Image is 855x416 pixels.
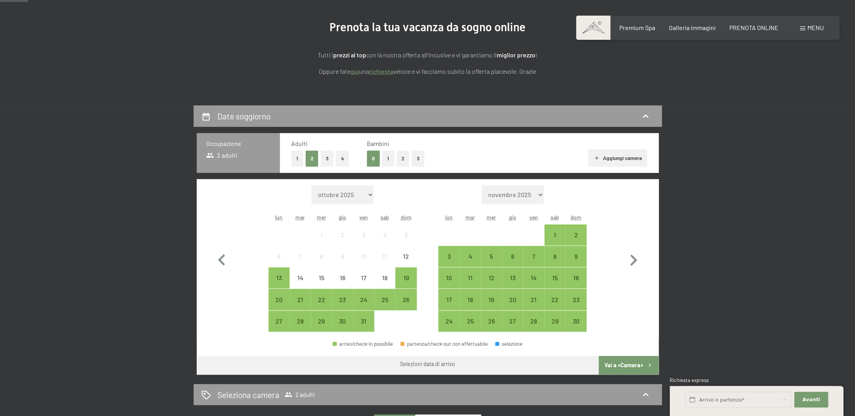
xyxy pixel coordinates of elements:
div: arrivo/check-in possibile [565,224,587,245]
div: 7 [524,253,543,273]
div: arrivo/check-in possibile [565,289,587,310]
div: 17 [439,297,459,316]
div: 23 [566,297,586,316]
div: Tue Nov 04 2025 [460,246,481,267]
abbr: venerdì [530,214,538,220]
div: Thu Oct 16 2025 [332,267,353,288]
div: Sun Oct 12 2025 [395,246,416,267]
div: 20 [269,297,289,316]
div: Wed Oct 15 2025 [311,267,332,288]
div: arrivo/check-in possibile [332,311,353,332]
div: arrivo/check-in possibile [374,289,395,310]
div: arrivo/check-in possibile [332,289,353,310]
div: Wed Oct 08 2025 [311,246,332,267]
div: arrivo/check-in possibile [353,311,374,332]
abbr: lunedì [445,214,453,220]
div: Thu Nov 13 2025 [502,267,523,288]
abbr: mercoledì [316,214,326,220]
div: 2 [566,232,586,251]
div: 15 [545,275,565,294]
button: 2 [396,151,409,167]
button: Mese precedente [210,185,233,332]
div: Wed Nov 12 2025 [481,267,502,288]
div: arrivo/check-in possibile [395,289,416,310]
div: Sat Oct 11 2025 [374,246,395,267]
div: arrivo/check-in possibile [311,289,332,310]
div: Sat Nov 15 2025 [544,267,565,288]
div: partenza/check-out non effettuabile [400,341,488,347]
div: 10 [354,253,373,273]
div: Thu Oct 30 2025 [332,311,353,332]
div: Mon Nov 24 2025 [438,311,459,332]
h2: Date soggiorno [217,111,270,121]
div: 30 [566,318,586,338]
h2: Seleziona camera [217,389,279,400]
div: arrivo/check-in non effettuabile [290,267,311,288]
div: Sun Oct 19 2025 [395,267,416,288]
div: Tue Oct 21 2025 [290,289,311,310]
div: Mon Oct 13 2025 [268,267,290,288]
div: 7 [290,253,310,273]
span: Avanti [802,396,820,403]
div: Sun Oct 05 2025 [395,224,416,245]
div: arrivo/check-in non effettuabile [332,267,353,288]
div: arrivo/check-in possibile [460,289,481,310]
button: Avanti [794,392,828,408]
button: 1 [382,151,394,167]
div: 6 [269,253,289,273]
div: arrivo/check-in possibile [438,289,459,310]
div: Thu Oct 23 2025 [332,289,353,310]
abbr: domenica [571,214,581,220]
div: 16 [566,275,586,294]
div: 22 [311,297,331,316]
div: 16 [333,275,352,294]
div: 14 [524,275,543,294]
button: 4 [336,151,349,167]
div: Tue Nov 25 2025 [460,311,481,332]
div: arrivo/check-in possibile [544,246,565,267]
div: arrivo/check-in possibile [502,311,523,332]
div: arrivo/check-in non effettuabile [395,224,416,245]
div: arrivo/check-in possibile [544,224,565,245]
div: arrivo/check-in possibile [565,246,587,267]
div: Mon Nov 17 2025 [438,289,459,310]
div: 8 [545,253,565,273]
span: Menu [807,24,824,31]
a: Galleria immagini [669,24,716,31]
abbr: martedì [466,214,475,220]
a: quì [350,68,359,75]
div: 3 [354,232,373,251]
div: 1 [311,232,331,251]
div: 2 [333,232,352,251]
abbr: mercoledì [487,214,496,220]
abbr: sabato [551,214,559,220]
div: Mon Oct 06 2025 [268,246,290,267]
div: arrivo/check-in possibile [544,311,565,332]
div: Fri Oct 03 2025 [353,224,374,245]
div: arrivo/check-in non effettuabile [290,246,311,267]
div: arrivo/check-in non effettuabile [353,224,374,245]
div: 25 [460,318,480,338]
div: 3 [439,253,459,273]
strong: miglior prezzo [497,51,535,59]
div: Sun Nov 16 2025 [565,267,587,288]
div: 26 [396,297,416,316]
div: 11 [460,275,480,294]
div: 20 [503,297,522,316]
div: 13 [269,275,289,294]
div: arrivo/check-in possibile [523,289,544,310]
div: 15 [311,275,331,294]
div: Fri Nov 28 2025 [523,311,544,332]
div: 24 [439,318,459,338]
div: Mon Oct 20 2025 [268,289,290,310]
div: arrivo/check-in possibile [438,246,459,267]
div: 11 [375,253,395,273]
button: 0 [367,151,380,167]
div: 24 [354,297,373,316]
div: Sun Nov 23 2025 [565,289,587,310]
div: arrivo/check-in possibile [481,267,502,288]
div: arrivo/check-in possibile [502,289,523,310]
div: arrivo/check-in possibile [502,267,523,288]
div: Sat Nov 08 2025 [544,246,565,267]
div: arrivo/check-in possibile [395,267,416,288]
